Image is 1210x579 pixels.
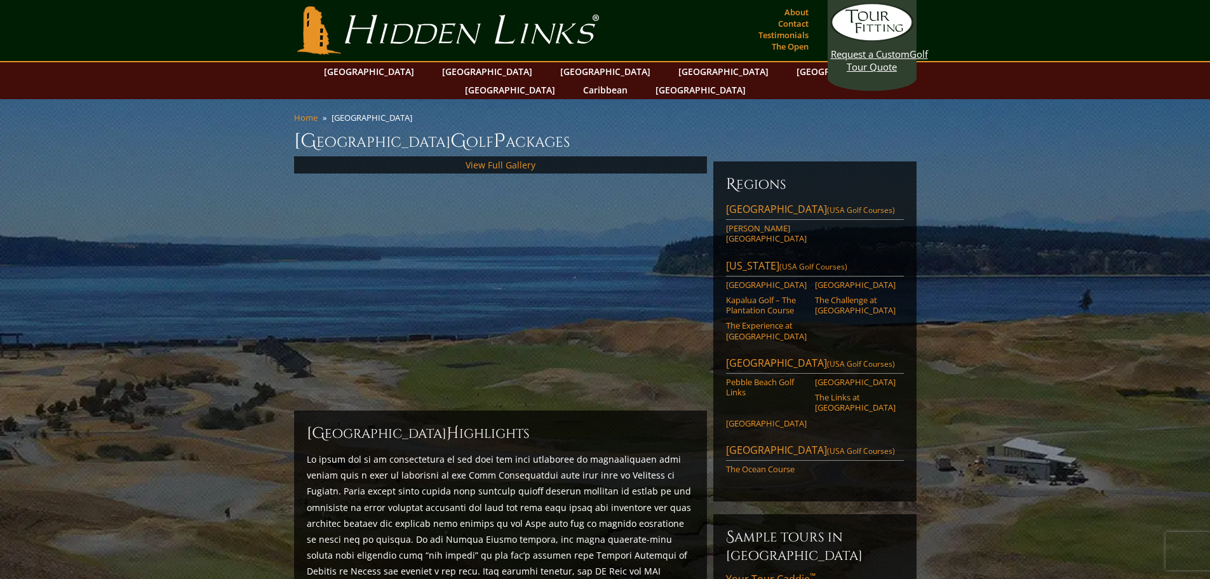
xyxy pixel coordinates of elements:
[294,128,917,154] h1: [GEOGRAPHIC_DATA] olf ackages
[831,48,910,60] span: Request a Custom
[726,280,807,290] a: [GEOGRAPHIC_DATA]
[726,259,904,276] a: [US_STATE](USA Golf Courses)
[781,3,812,21] a: About
[755,26,812,44] a: Testimonials
[726,464,807,474] a: The Ocean Course
[494,128,506,154] span: P
[790,62,893,81] a: [GEOGRAPHIC_DATA]
[577,81,634,99] a: Caribbean
[815,295,896,316] a: The Challenge at [GEOGRAPHIC_DATA]
[815,377,896,387] a: [GEOGRAPHIC_DATA]
[332,112,417,123] li: [GEOGRAPHIC_DATA]
[815,392,896,413] a: The Links at [GEOGRAPHIC_DATA]
[815,280,896,290] a: [GEOGRAPHIC_DATA]
[307,423,694,444] h2: [GEOGRAPHIC_DATA] ighlights
[726,295,807,316] a: Kapalua Golf – The Plantation Course
[447,423,459,444] span: H
[726,418,807,428] a: [GEOGRAPHIC_DATA]
[554,62,657,81] a: [GEOGRAPHIC_DATA]
[450,128,466,154] span: G
[726,202,904,220] a: [GEOGRAPHIC_DATA](USA Golf Courses)
[726,223,807,244] a: [PERSON_NAME][GEOGRAPHIC_DATA]
[726,174,904,194] h6: Regions
[726,320,807,341] a: The Experience at [GEOGRAPHIC_DATA]
[466,159,535,171] a: View Full Gallery
[827,446,895,456] span: (USA Golf Courses)
[294,112,318,123] a: Home
[726,443,904,461] a: [GEOGRAPHIC_DATA](USA Golf Courses)
[318,62,420,81] a: [GEOGRAPHIC_DATA]
[726,377,807,398] a: Pebble Beach Golf Links
[769,37,812,55] a: The Open
[827,358,895,369] span: (USA Golf Courses)
[827,205,895,215] span: (USA Golf Courses)
[459,81,561,99] a: [GEOGRAPHIC_DATA]
[779,261,847,272] span: (USA Golf Courses)
[726,527,904,564] h6: Sample Tours in [GEOGRAPHIC_DATA]
[436,62,539,81] a: [GEOGRAPHIC_DATA]
[831,3,913,73] a: Request a CustomGolf Tour Quote
[775,15,812,32] a: Contact
[672,62,775,81] a: [GEOGRAPHIC_DATA]
[649,81,752,99] a: [GEOGRAPHIC_DATA]
[726,356,904,374] a: [GEOGRAPHIC_DATA](USA Golf Courses)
